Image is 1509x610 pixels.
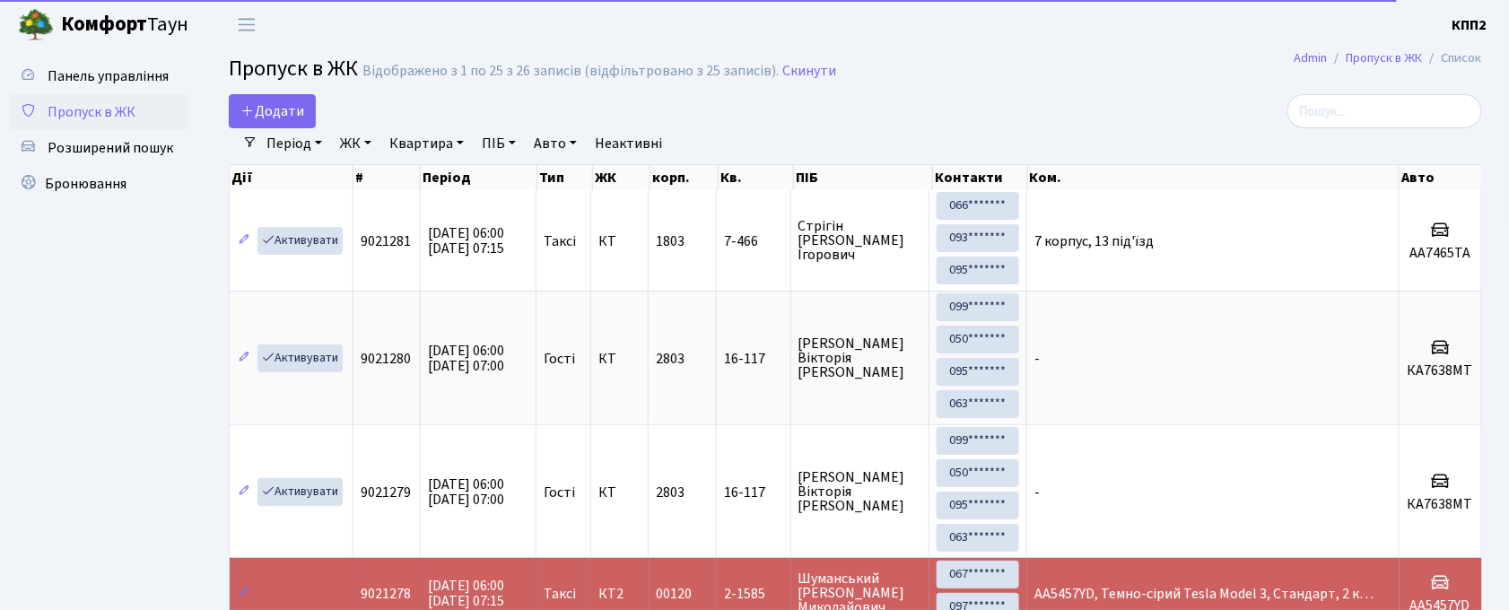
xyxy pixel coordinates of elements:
span: [DATE] 06:00 [DATE] 07:15 [428,223,505,258]
a: Період [259,128,329,159]
button: Переключити навігацію [224,10,269,39]
a: ЖК [333,128,379,159]
span: Гості [544,352,575,366]
a: Додати [229,94,316,128]
img: logo.png [18,7,54,43]
span: 9021280 [361,349,411,369]
span: Розширений пошук [48,138,173,158]
th: Період [421,165,538,190]
th: Дії [230,165,353,190]
span: [PERSON_NAME] Вікторія [PERSON_NAME] [798,470,921,513]
a: Активувати [257,227,343,255]
th: # [353,165,421,190]
span: 00120 [656,584,692,604]
span: [PERSON_NAME] Вікторія [PERSON_NAME] [798,336,921,379]
span: 16-117 [724,352,783,366]
span: КТ [598,485,641,500]
span: Таксі [544,234,576,248]
b: Комфорт [61,10,147,39]
a: Неактивні [588,128,669,159]
span: [DATE] 06:00 [DATE] 07:00 [428,341,505,376]
span: 2-1585 [724,587,783,601]
b: КПП2 [1452,15,1487,35]
a: Квартира [382,128,471,159]
a: Пропуск в ЖК [1347,48,1423,67]
nav: breadcrumb [1268,39,1509,77]
th: ПІБ [794,165,933,190]
span: КТ [598,234,641,248]
span: - [1034,483,1040,502]
input: Пошук... [1287,94,1482,128]
th: Ком. [1028,165,1400,190]
th: корп. [650,165,719,190]
a: Активувати [257,344,343,372]
span: 2803 [656,483,685,502]
h5: КА7638МТ [1407,496,1474,513]
span: Додати [240,101,304,121]
span: 1803 [656,231,685,251]
a: Admin [1295,48,1328,67]
div: Відображено з 1 по 25 з 26 записів (відфільтровано з 25 записів). [362,63,779,80]
th: Контакти [933,165,1027,190]
a: Розширений пошук [9,130,188,166]
li: Список [1423,48,1482,68]
span: 7 корпус, 13 під'їзд [1034,231,1154,251]
span: Пропуск в ЖК [229,53,358,84]
span: [DATE] 06:00 [DATE] 07:00 [428,475,505,510]
span: КТ [598,352,641,366]
span: 2803 [656,349,685,369]
h5: АА7465ТА [1407,245,1474,262]
a: Авто [527,128,584,159]
span: Бронювання [45,174,126,194]
span: 9021281 [361,231,411,251]
th: Кв. [719,165,794,190]
span: 9021279 [361,483,411,502]
span: Панель управління [48,66,169,86]
a: Активувати [257,478,343,506]
span: AA5457YD, Темно-сірий Tesla Model 3, Стандарт, 2 к… [1034,584,1374,604]
a: КПП2 [1452,14,1487,36]
span: Таун [61,10,188,40]
span: Таксі [544,587,576,601]
span: Пропуск в ЖК [48,102,135,122]
a: Панель управління [9,58,188,94]
span: - [1034,349,1040,369]
a: Бронювання [9,166,188,202]
span: КТ2 [598,587,641,601]
span: Стрігін [PERSON_NAME] Ігорович [798,219,921,262]
a: Скинути [782,63,836,80]
span: 16-117 [724,485,783,500]
span: 9021278 [361,584,411,604]
span: 7-466 [724,234,783,248]
a: ПІБ [475,128,523,159]
th: Авто [1400,165,1482,190]
a: Пропуск в ЖК [9,94,188,130]
th: ЖК [593,165,650,190]
h5: КА7638МТ [1407,362,1474,379]
span: Гості [544,485,575,500]
th: Тип [537,165,592,190]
